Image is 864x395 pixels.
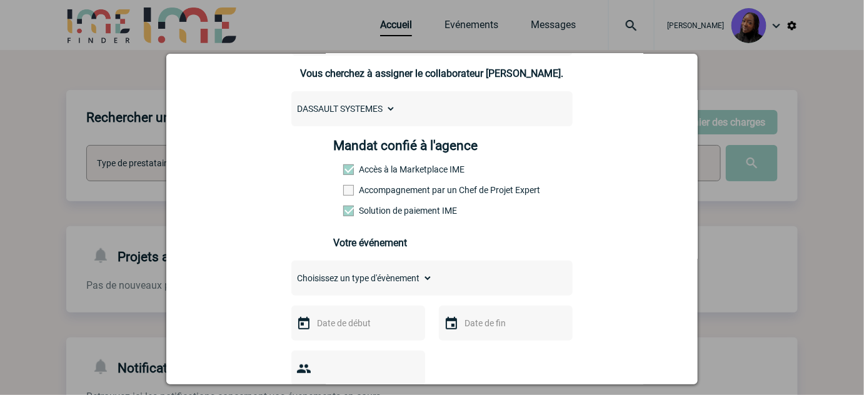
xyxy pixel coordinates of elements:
input: Date de fin [461,315,548,331]
label: Conformité aux process achat client, Prise en charge de la facturation, Mutualisation de plusieur... [343,206,398,216]
h3: Votre événement [334,237,531,249]
input: Date de début [314,315,400,331]
label: Accès à la Marketplace IME [343,164,398,174]
h4: Mandat confié à l'agence [334,138,478,153]
label: Prestation payante [343,185,398,195]
p: Vous cherchez à assigner le collaborateur [PERSON_NAME]. [291,67,573,79]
